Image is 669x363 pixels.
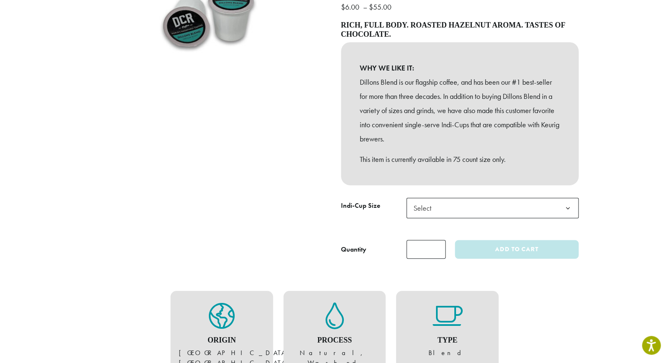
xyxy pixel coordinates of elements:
[341,200,406,212] label: Indi-Cup Size
[179,336,265,345] h4: Origin
[406,240,446,259] input: Product quantity
[406,198,579,218] span: Select
[404,336,490,345] h4: Type
[369,2,373,12] span: $
[341,2,361,12] bdi: 6.00
[360,75,560,146] p: Dillons Blend is our flagship coffee, and has been our #1 best-seller for more than three decades...
[341,21,579,39] h4: Rich, full body. Roasted hazelnut aroma. Tastes of chocolate.
[404,302,490,358] figure: Blend
[292,336,378,345] h4: Process
[360,61,560,75] b: WHY WE LIKE IT:
[341,2,345,12] span: $
[369,2,393,12] bdi: 55.00
[363,2,367,12] span: –
[410,200,440,216] span: Select
[360,152,560,166] p: This item is currently available in 75 count size only.
[455,240,578,259] button: Add to cart
[341,245,366,255] div: Quantity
